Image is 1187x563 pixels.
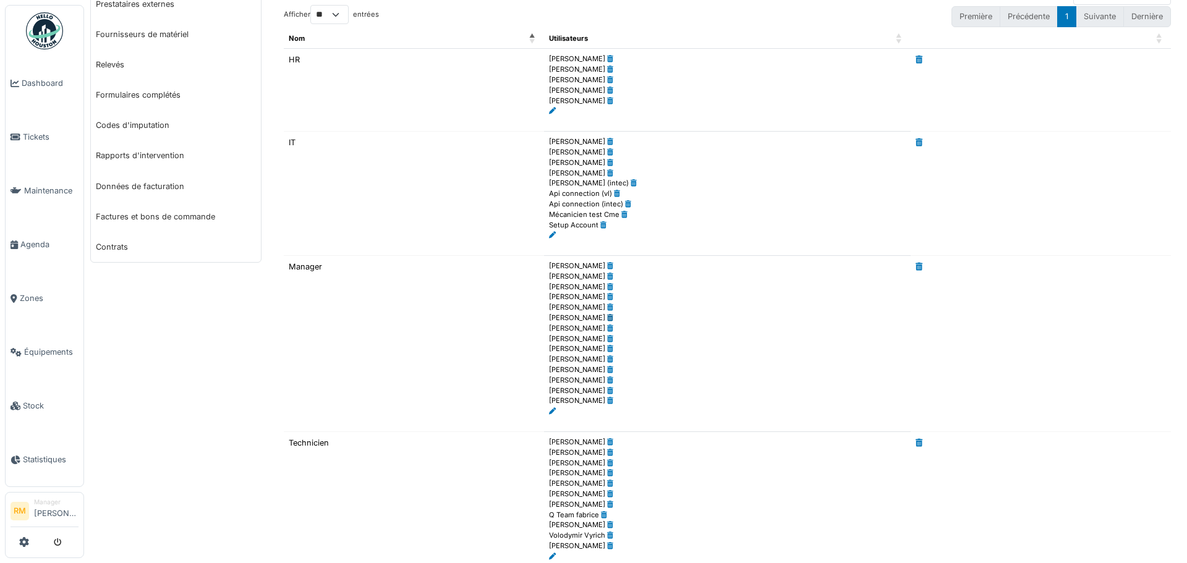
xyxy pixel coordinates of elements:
[23,131,79,143] span: Tickets
[6,271,83,325] a: Zones
[549,292,906,302] li: [PERSON_NAME]
[91,19,261,49] a: Fournisseurs de matériel
[34,497,79,524] li: [PERSON_NAME]
[549,64,906,75] li: [PERSON_NAME]
[91,232,261,262] a: Contrats
[91,140,261,171] a: Rapports d'intervention
[6,218,83,271] a: Agenda
[549,54,906,64] li: [PERSON_NAME]
[549,396,906,406] li: [PERSON_NAME]
[549,489,906,499] li: [PERSON_NAME]
[549,478,906,489] li: [PERSON_NAME]
[284,256,544,432] td: Manager
[24,185,79,197] span: Maintenance
[549,354,906,365] li: [PERSON_NAME]
[23,400,79,412] span: Stock
[549,137,906,147] li: [PERSON_NAME]
[6,164,83,218] a: Maintenance
[11,502,29,520] li: RM
[896,28,903,49] span: Utilisateurs: Activate to sort
[26,12,63,49] img: Badge_color-CXgf-gQk.svg
[549,158,906,168] li: [PERSON_NAME]
[549,210,906,220] li: Mécanicien test Cme
[549,220,906,231] li: Setup Account
[549,386,906,396] li: [PERSON_NAME]
[1057,6,1076,27] button: 1
[549,365,906,375] li: [PERSON_NAME]
[91,80,261,110] a: Formulaires complétés
[549,468,906,478] li: [PERSON_NAME]
[549,313,906,323] li: [PERSON_NAME]
[6,379,83,433] a: Stock
[549,282,906,292] li: [PERSON_NAME]
[1156,28,1164,49] span: : Activate to sort
[6,110,83,164] a: Tickets
[549,178,906,188] li: [PERSON_NAME] (intec)
[549,541,906,551] li: [PERSON_NAME]
[6,56,83,110] a: Dashboard
[549,271,906,282] li: [PERSON_NAME]
[20,239,79,250] span: Agenda
[91,110,261,140] a: Codes d'imputation
[91,171,261,201] a: Données de facturation
[549,437,906,447] li: [PERSON_NAME]
[11,497,79,527] a: RM Manager[PERSON_NAME]
[91,201,261,232] a: Factures et bons de commande
[549,323,906,334] li: [PERSON_NAME]
[549,96,906,106] li: [PERSON_NAME]
[23,454,79,465] span: Statistiques
[310,5,349,24] select: Afficherentrées
[549,458,906,468] li: [PERSON_NAME]
[549,334,906,344] li: [PERSON_NAME]
[289,34,305,43] span: Nom
[549,75,906,85] li: [PERSON_NAME]
[20,292,79,304] span: Zones
[34,497,79,507] div: Manager
[951,6,1171,27] nav: pagination
[549,188,906,199] li: Api connection (vl)
[549,344,906,354] li: [PERSON_NAME]
[91,49,261,80] a: Relevés
[284,132,544,256] td: IT
[549,520,906,530] li: [PERSON_NAME]
[6,325,83,379] a: Équipements
[549,302,906,313] li: [PERSON_NAME]
[549,499,906,510] li: [PERSON_NAME]
[549,510,906,520] li: Q Team fabrice
[549,447,906,458] li: [PERSON_NAME]
[24,346,79,358] span: Équipements
[549,530,906,541] li: Volodymir Vyrich
[549,147,906,158] li: [PERSON_NAME]
[549,168,906,179] li: [PERSON_NAME]
[284,5,379,24] label: Afficher entrées
[549,261,906,271] li: [PERSON_NAME]
[549,34,588,43] span: Utilisateurs
[22,77,79,89] span: Dashboard
[549,199,906,210] li: Api connection (intec)
[284,49,544,132] td: HR
[529,28,537,49] span: Nom: Activate to invert sorting
[549,85,906,96] li: [PERSON_NAME]
[6,433,83,486] a: Statistiques
[549,375,906,386] li: [PERSON_NAME]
